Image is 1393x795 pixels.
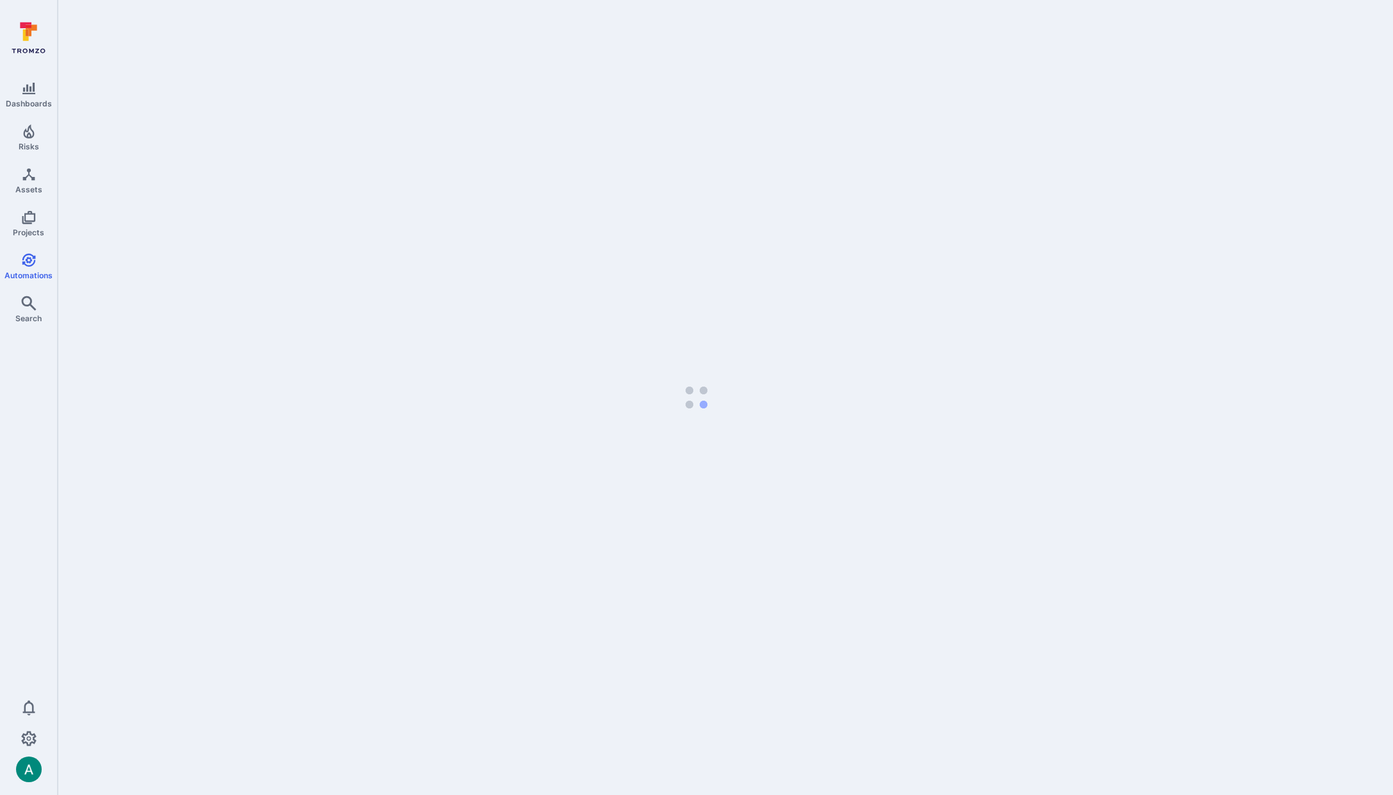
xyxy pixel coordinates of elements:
span: Search [15,314,42,323]
span: Automations [4,271,53,280]
div: Arjan Dehar [16,757,42,782]
span: Risks [19,142,39,151]
span: Dashboards [6,99,52,108]
span: Assets [15,185,42,194]
span: Projects [13,228,44,237]
img: ACg8ocLSa5mPYBaXNx3eFu_EmspyJX0laNWN7cXOFirfQ7srZveEpg=s96-c [16,757,42,782]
